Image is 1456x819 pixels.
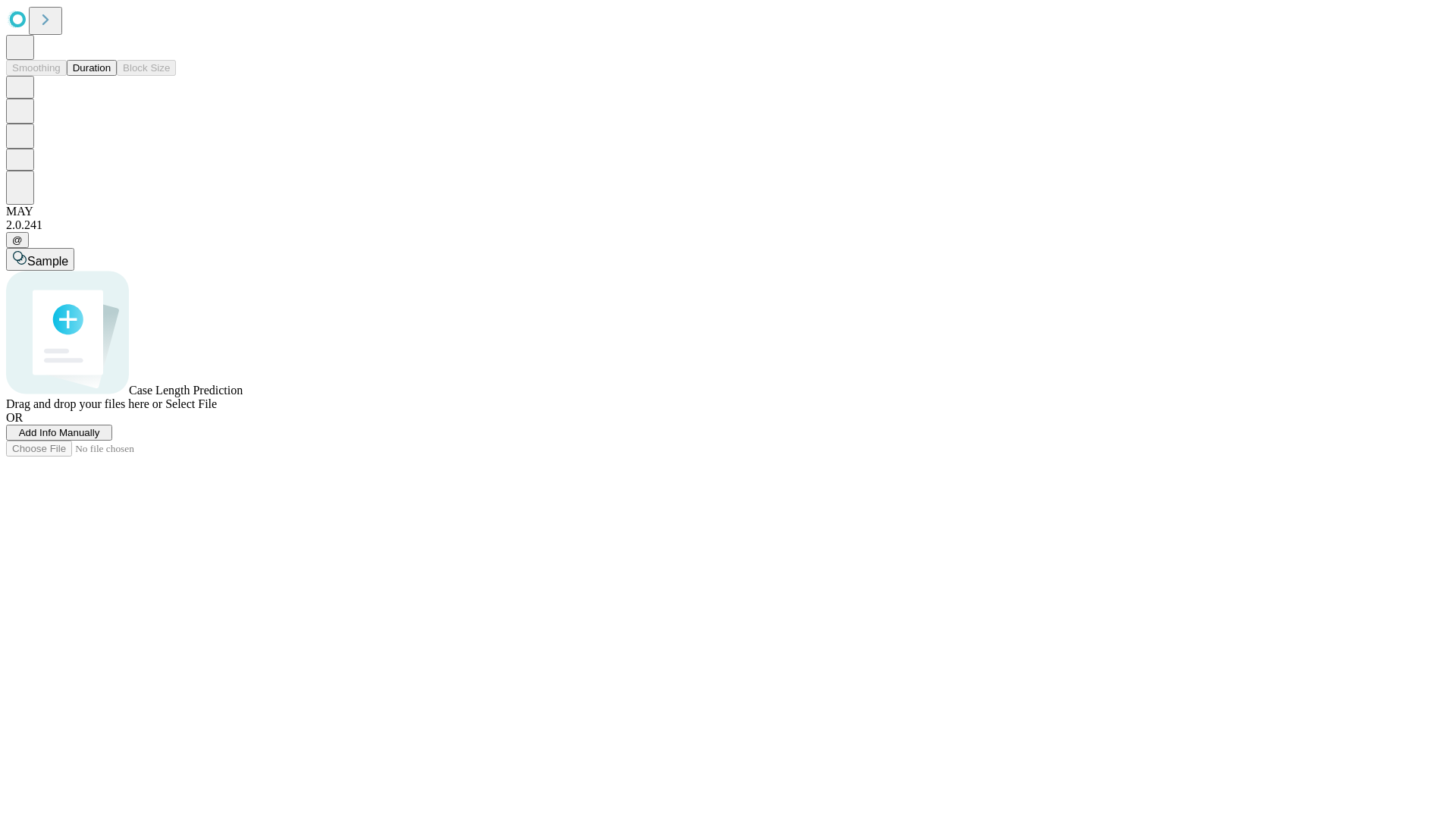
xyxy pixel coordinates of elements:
[6,205,1450,218] div: MAY
[6,397,162,410] span: Drag and drop your files here or
[6,248,74,271] button: Sample
[6,218,1450,232] div: 2.0.241
[129,384,243,397] span: Case Length Prediction
[117,60,176,76] button: Block Size
[19,427,100,438] span: Add Info Manually
[6,60,67,76] button: Smoothing
[6,425,112,441] button: Add Info Manually
[6,411,23,424] span: OR
[165,397,217,410] span: Select File
[27,255,68,268] span: Sample
[6,232,29,248] button: @
[12,234,23,246] span: @
[67,60,117,76] button: Duration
